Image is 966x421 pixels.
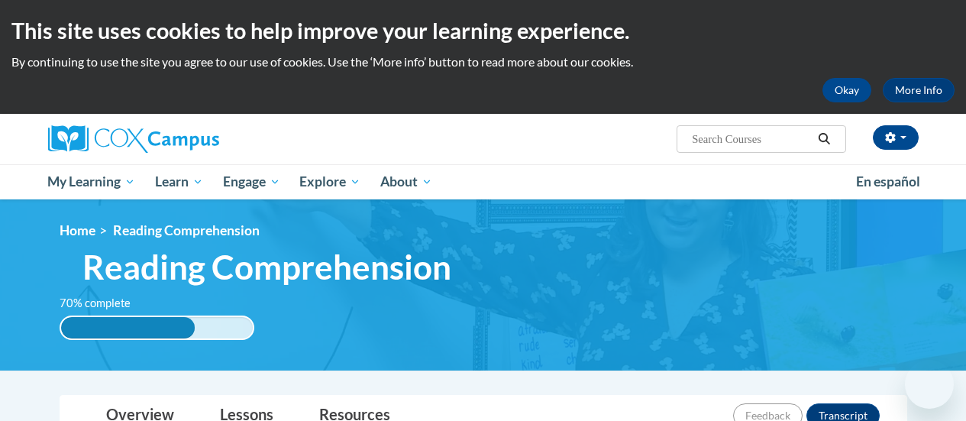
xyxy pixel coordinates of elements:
[37,164,930,199] div: Main menu
[60,295,147,312] label: 70% complete
[883,78,955,102] a: More Info
[61,317,195,338] div: 70% complete
[223,173,280,191] span: Engage
[822,78,871,102] button: Okay
[60,222,95,238] a: Home
[299,173,360,191] span: Explore
[82,247,451,287] span: Reading Comprehension
[873,125,919,150] button: Account Settings
[38,164,146,199] a: My Learning
[48,125,323,153] a: Cox Campus
[155,173,203,191] span: Learn
[370,164,442,199] a: About
[11,53,955,70] p: By continuing to use the site you agree to our use of cookies. Use the ‘More info’ button to read...
[813,130,835,148] button: Search
[905,360,954,409] iframe: Button to launch messaging window
[289,164,370,199] a: Explore
[856,173,920,189] span: En español
[690,130,813,148] input: Search Courses
[11,15,955,46] h2: This site uses cookies to help improve your learning experience.
[113,222,260,238] span: Reading Comprehension
[145,164,213,199] a: Learn
[213,164,290,199] a: Engage
[48,125,219,153] img: Cox Campus
[47,173,135,191] span: My Learning
[380,173,432,191] span: About
[846,166,930,198] a: En español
